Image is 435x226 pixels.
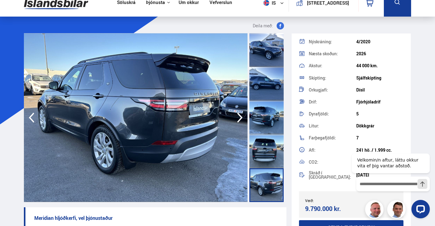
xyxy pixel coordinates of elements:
[356,99,404,104] div: Fjórhjóladrif
[309,100,356,104] div: Drif:
[309,160,356,164] div: CO2:
[305,205,350,213] div: 9.790.000 kr.
[356,51,404,56] div: 2026
[356,76,404,80] div: Sjálfskipting
[356,135,404,140] div: 7
[347,142,432,223] iframe: LiveChat chat widget
[309,124,356,128] div: Litur:
[356,39,404,44] div: 4/2020
[250,22,286,29] button: Deila með:
[309,136,356,140] div: Farþegafjöldi:
[309,171,356,179] div: Skráð í [GEOGRAPHIC_DATA]:
[305,198,351,203] div: Verð:
[305,0,350,6] button: [STREET_ADDRESS]
[309,76,356,80] div: Skipting:
[24,33,248,202] img: 1645288.jpeg
[309,148,356,152] div: Afl:
[309,40,356,44] div: Nýskráning:
[309,112,356,116] div: Dyrafjöldi:
[309,64,356,68] div: Akstur:
[309,52,356,56] div: Næsta skoðun:
[356,88,404,92] div: Dísil
[356,123,404,128] div: Dökkgrár
[253,22,273,29] span: Deila með:
[309,88,356,92] div: Orkugjafi:
[356,63,404,68] div: 44 000 km.
[356,111,404,116] div: 5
